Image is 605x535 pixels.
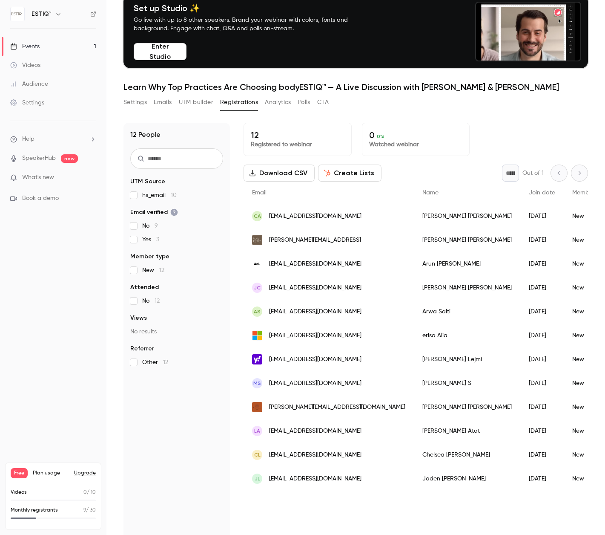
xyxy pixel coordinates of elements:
span: [EMAIL_ADDRESS][DOMAIN_NAME] [269,355,361,364]
div: Give the team a way to reach you: [7,83,124,101]
button: Polls [298,95,310,109]
button: UTM builder [179,95,213,109]
span: Other [142,358,168,367]
div: [PERSON_NAME] S [414,371,520,395]
button: Start recording [54,279,61,286]
p: Go live with up to 8 other speakers. Brand your webinar with colors, fonts and background. Engage... [134,16,368,33]
span: Attended [130,283,159,292]
div: Arun [PERSON_NAME] [414,252,520,276]
span: Name [422,190,439,196]
div: [DATE] [520,324,564,347]
div: Operator says… [7,102,163,159]
div: Give the team a way to reach you: [14,88,117,96]
span: [EMAIL_ADDRESS][DOMAIN_NAME] [269,283,361,292]
p: Watched webinar [369,140,463,149]
span: JL [255,475,260,483]
span: [EMAIL_ADDRESS][DOMAIN_NAME] [269,427,361,436]
li: help-dropdown-opener [10,135,96,144]
div: Jaden [PERSON_NAME] [414,467,520,491]
div: Chelsea [PERSON_NAME] [414,443,520,467]
img: estiq.ai [252,235,262,245]
button: Settings [123,95,147,109]
span: [EMAIL_ADDRESS][DOMAIN_NAME] [269,212,361,221]
span: Email verified [130,208,178,217]
span: [EMAIL_ADDRESS][DOMAIN_NAME] [269,260,361,269]
button: go back [6,3,22,20]
span: [EMAIL_ADDRESS][DOMAIN_NAME] [269,331,361,340]
span: 0 % [377,133,384,139]
div: [PERSON_NAME] • [DATE] [14,224,80,229]
div: joined the conversation [37,161,145,169]
p: Monthly registrants [11,506,58,514]
span: new [61,154,78,163]
p: Videos [11,489,27,496]
div: [DATE] [520,276,564,300]
div: Audience [10,80,48,88]
div: Events [10,42,40,51]
img: Profile image for Salim [24,5,38,18]
p: No results [130,327,223,336]
div: Salim says… [7,179,163,241]
div: Hello,the channel is the page where you can publish all your upcoming events and replays[PERSON_N... [7,179,140,223]
span: MS [253,379,261,387]
span: [EMAIL_ADDRESS][DOMAIN_NAME] [269,474,361,483]
div: [PERSON_NAME] Atat [414,419,520,443]
div: [DATE] [520,371,564,395]
div: [DATE] [520,204,564,228]
div: [PERSON_NAME] [PERSON_NAME] [414,228,520,252]
p: 12 [251,130,344,140]
span: No [142,222,158,230]
span: [PERSON_NAME][EMAIL_ADDRESS] [269,236,361,245]
span: CA [254,212,261,220]
span: Referrer [130,344,154,353]
input: Enter your email [17,130,153,139]
span: CL [254,451,261,459]
h4: Set up Studio ✨ [134,3,368,13]
div: Close [149,3,165,19]
div: Settings [10,98,44,107]
div: Videos [10,61,40,69]
p: 0 [369,130,463,140]
img: outlook.com [252,330,262,341]
div: [DATE] [520,347,564,371]
img: yahoo.fr [252,354,262,364]
h1: 12 People [130,130,161,140]
p: / 10 [83,489,96,496]
span: Views [130,314,147,322]
span: [EMAIL_ADDRESS][DOMAIN_NAME] [269,307,361,316]
span: 9 [83,508,86,513]
div: Hello, the channel is the page where you can publish all your upcoming events and replays [14,184,133,217]
p: Out of 1 [522,169,544,177]
div: user says… [7,49,163,83]
div: What is a "Channel", is this the company profile? [37,54,157,71]
button: Create Lists [318,165,381,182]
span: What's new [22,173,54,182]
button: Enter Studio [134,43,186,60]
h1: [PERSON_NAME] [41,4,97,11]
button: Emails [154,95,172,109]
button: Emoji picker [13,279,20,286]
div: [DATE] [520,300,564,324]
p: Active 30m ago [41,11,85,19]
span: AS [254,308,261,315]
button: Home [133,3,149,20]
span: [EMAIL_ADDRESS][DOMAIN_NAME] [269,451,361,460]
div: [PERSON_NAME] [PERSON_NAME] [414,395,520,419]
a: SpeakerHub [22,154,56,163]
button: CTA [317,95,329,109]
span: 9 [155,223,158,229]
div: [DATE] [520,228,564,252]
span: Join date [529,190,555,196]
div: Salim says… [7,159,163,179]
div: erisa Alia [414,324,520,347]
span: Free [11,468,28,478]
span: JC [254,284,261,292]
img: leparlournyc.com [252,402,262,412]
div: [PERSON_NAME] [PERSON_NAME] [414,276,520,300]
div: You will be notified here and by email [17,117,153,127]
h6: ESTIQ™ [32,10,52,18]
div: [DATE] [520,252,564,276]
span: Yes [142,235,159,244]
div: [DATE] [520,419,564,443]
span: 12 [163,359,168,365]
